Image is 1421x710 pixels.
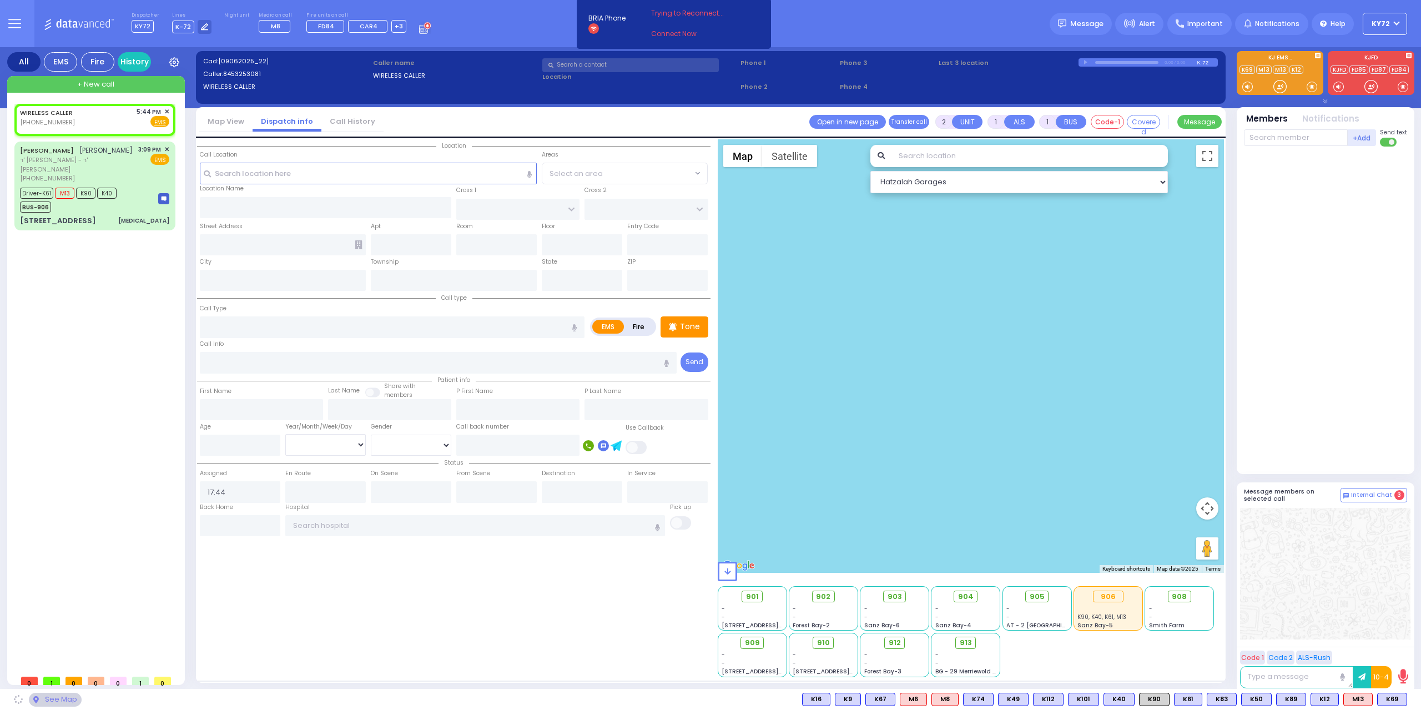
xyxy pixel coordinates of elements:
input: Search hospital [285,515,666,536]
div: ALS KJ [931,693,959,706]
div: BLS [1207,693,1237,706]
button: Show street map [723,145,762,167]
div: K74 [963,693,994,706]
label: Fire [623,320,654,334]
button: ALS-Rush [1296,651,1332,664]
label: Lines [172,12,212,19]
label: Use Callback [626,424,664,432]
span: Forest Bay-2 [793,621,830,630]
div: K40 [1103,693,1135,706]
span: 908 [1172,591,1187,602]
span: - [864,605,868,613]
a: M13 [1273,66,1288,74]
span: CAR4 [360,22,377,31]
span: members [384,391,412,399]
u: EMS [154,118,166,127]
label: Township [371,258,399,266]
div: M6 [900,693,927,706]
a: FD87 [1369,66,1388,74]
button: Code 1 [1240,651,1265,664]
div: BLS [835,693,861,706]
span: - [793,613,796,621]
label: WIRELESS CALLER [373,71,539,80]
span: [STREET_ADDRESS][PERSON_NAME] [722,667,827,676]
input: Search location here [200,163,537,184]
div: K90 [1139,693,1170,706]
label: Call Location [200,150,238,159]
div: K69 [1377,693,1407,706]
span: 909 [745,637,760,648]
span: - [793,651,796,659]
span: FD84 [318,22,334,31]
span: - [722,613,725,621]
span: Message [1070,18,1103,29]
div: BLS [1068,693,1099,706]
span: M13 [55,188,74,199]
div: BLS [1033,693,1064,706]
span: 0 [21,677,38,685]
span: 904 [958,591,974,602]
a: KJFD [1331,66,1348,74]
span: 905 [1030,591,1045,602]
span: - [935,651,939,659]
a: Dispatch info [253,116,321,127]
div: [STREET_ADDRESS] [20,215,96,226]
div: Fire [81,52,114,72]
input: Search location [891,145,1168,167]
span: BUS-906 [20,202,51,213]
span: 5:44 PM [137,108,161,116]
span: Call type [436,294,472,302]
label: WIRELESS CALLER [203,82,369,92]
span: - [1006,613,1010,621]
span: - [793,659,796,667]
img: Google [720,558,757,573]
label: Call Info [200,340,224,349]
span: K-72 [172,21,194,33]
span: 8453253081 [223,69,261,78]
label: Street Address [200,222,243,231]
span: 903 [888,591,902,602]
span: BG - 29 Merriewold S. [935,667,997,676]
div: Year/Month/Week/Day [285,422,366,431]
input: Search a contact [542,58,719,72]
span: ✕ [164,145,169,154]
span: Phone 4 [840,82,935,92]
div: BLS [963,693,994,706]
label: Call Type [200,304,226,313]
label: Turn off text [1380,137,1398,148]
a: Connect Now [651,29,739,39]
div: ALS [1343,693,1373,706]
span: Trying to Reconnect... [651,8,739,18]
button: Covered [1127,115,1160,129]
label: City [200,258,211,266]
button: Show satellite imagery [762,145,817,167]
button: Send [681,353,708,372]
span: Driver-K61 [20,188,53,199]
span: - [935,613,939,621]
span: 902 [816,591,830,602]
a: FD85 [1349,66,1368,74]
span: - [864,613,868,621]
label: P First Name [456,387,493,396]
div: BLS [1377,693,1407,706]
span: Internal Chat [1351,491,1392,499]
button: UNIT [952,115,982,129]
img: message-box.svg [158,193,169,204]
span: 1 [43,677,60,685]
span: K90 [76,188,95,199]
p: Tone [680,321,700,333]
button: Members [1246,113,1288,125]
span: 0 [65,677,82,685]
label: Location [542,72,737,82]
span: - [1006,605,1010,613]
button: Map camera controls [1196,497,1218,520]
label: First Name [200,387,231,396]
span: - [935,605,939,613]
label: Cross 2 [584,186,607,195]
a: History [118,52,151,72]
div: BLS [998,693,1029,706]
span: [PERSON_NAME] [79,145,133,155]
button: Transfer call [889,115,929,129]
div: K101 [1068,693,1099,706]
span: - [722,605,725,613]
